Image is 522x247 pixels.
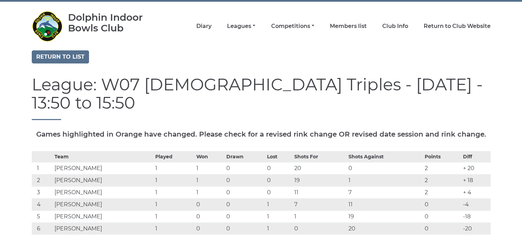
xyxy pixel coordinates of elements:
td: 0 [225,210,266,223]
td: -18 [461,210,490,223]
td: 1 [154,174,195,186]
td: 1 [154,198,195,210]
td: 7 [346,186,423,198]
td: 0 [225,186,266,198]
td: 2 [423,162,461,174]
h5: Games highlighted in Orange have changed. Please check for a revised rink change OR revised date ... [32,130,491,138]
td: -4 [461,198,490,210]
td: 0 [265,186,293,198]
td: + 4 [461,186,490,198]
td: 1 [346,174,423,186]
td: 7 [293,198,346,210]
td: [PERSON_NAME] [53,198,154,210]
a: Diary [196,22,211,30]
td: 5 [32,210,53,223]
td: 0 [346,162,423,174]
td: 2 [423,186,461,198]
th: Points [423,151,461,162]
td: 0 [265,174,293,186]
img: Dolphin Indoor Bowls Club [32,11,63,42]
td: 1 [154,162,195,174]
td: 1 [265,198,293,210]
td: [PERSON_NAME] [53,174,154,186]
a: Leagues [227,22,255,30]
td: 1 [265,223,293,235]
td: 0 [195,198,225,210]
a: Club Info [382,22,408,30]
a: Return to Club Website [424,22,491,30]
td: [PERSON_NAME] [53,210,154,223]
th: Shots For [293,151,346,162]
td: 0 [225,162,266,174]
th: Won [195,151,225,162]
td: [PERSON_NAME] [53,223,154,235]
th: Diff [461,151,490,162]
td: 6 [32,223,53,235]
td: -20 [461,223,490,235]
td: 19 [293,174,346,186]
td: 1 [154,223,195,235]
th: Team [53,151,154,162]
td: 1 [154,210,195,223]
a: Members list [330,22,367,30]
td: 2 [32,174,53,186]
h1: League: W07 [DEMOGRAPHIC_DATA] Triples - [DATE] - 13:50 to 15:50 [32,76,491,120]
td: 19 [346,210,423,223]
td: [PERSON_NAME] [53,162,154,174]
td: 0 [423,210,461,223]
td: 3 [32,186,53,198]
td: 0 [225,174,266,186]
td: 0 [423,223,461,235]
a: Competitions [271,22,314,30]
td: 1 [154,186,195,198]
td: 0 [293,223,346,235]
td: 1 [195,162,225,174]
td: + 18 [461,174,490,186]
td: 20 [346,223,423,235]
th: Lost [265,151,293,162]
td: 0 [225,198,266,210]
div: Dolphin Indoor Bowls Club [68,12,163,33]
td: 1 [293,210,346,223]
td: 11 [346,198,423,210]
td: 0 [195,223,225,235]
a: Return to list [32,50,89,63]
th: Shots Against [346,151,423,162]
td: 20 [293,162,346,174]
td: 2 [423,174,461,186]
td: 4 [32,198,53,210]
td: [PERSON_NAME] [53,186,154,198]
td: 11 [293,186,346,198]
td: 0 [423,198,461,210]
td: 0 [225,223,266,235]
td: 0 [265,162,293,174]
th: Played [154,151,195,162]
td: 1 [195,174,225,186]
td: + 20 [461,162,490,174]
td: 0 [195,210,225,223]
td: 1 [32,162,53,174]
th: Drawn [225,151,266,162]
td: 1 [195,186,225,198]
td: 1 [265,210,293,223]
